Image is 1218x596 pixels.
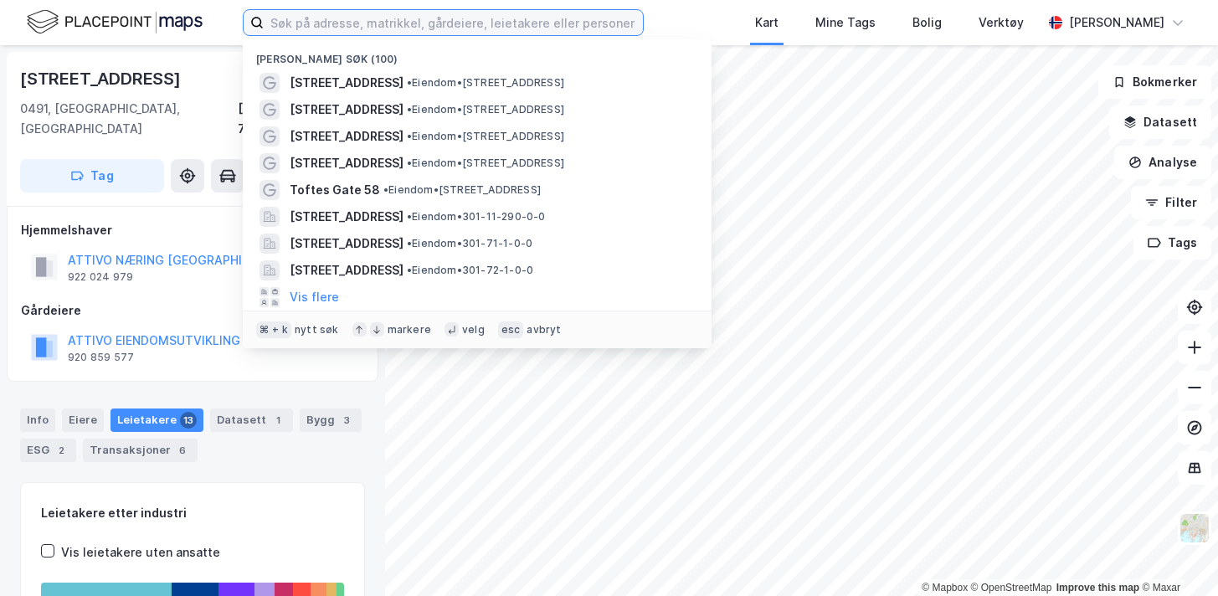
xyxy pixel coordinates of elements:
[290,234,403,254] span: [STREET_ADDRESS]
[1114,146,1211,179] button: Analyse
[407,76,564,90] span: Eiendom • [STREET_ADDRESS]
[290,287,339,307] button: Vis flere
[1134,516,1218,596] div: Kontrollprogram for chat
[21,220,364,240] div: Hjemmelshaver
[407,210,412,223] span: •
[979,13,1024,33] div: Verktøy
[21,301,364,321] div: Gårdeiere
[20,439,76,462] div: ESG
[20,408,55,432] div: Info
[407,103,412,116] span: •
[290,100,403,120] span: [STREET_ADDRESS]
[20,65,184,92] div: [STREET_ADDRESS]
[1131,186,1211,219] button: Filter
[922,582,968,593] a: Mapbox
[290,73,403,93] span: [STREET_ADDRESS]
[755,13,779,33] div: Kart
[407,76,412,89] span: •
[971,582,1052,593] a: OpenStreetMap
[270,412,286,429] div: 1
[295,323,339,337] div: nytt søk
[20,99,238,139] div: 0491, [GEOGRAPHIC_DATA], [GEOGRAPHIC_DATA]
[1133,226,1211,259] button: Tags
[68,270,133,284] div: 922 024 979
[110,408,203,432] div: Leietakere
[243,39,712,69] div: [PERSON_NAME] søk (100)
[1098,65,1211,99] button: Bokmerker
[1109,105,1211,139] button: Datasett
[210,408,293,432] div: Datasett
[290,207,403,227] span: [STREET_ADDRESS]
[462,323,485,337] div: velg
[383,183,541,197] span: Eiendom • [STREET_ADDRESS]
[1179,512,1210,544] img: Z
[61,542,220,563] div: Vis leietakere uten ansatte
[407,264,412,276] span: •
[68,351,134,364] div: 920 859 577
[1056,582,1139,593] a: Improve this map
[407,264,533,277] span: Eiendom • 301-72-1-0-0
[290,153,403,173] span: [STREET_ADDRESS]
[20,159,164,193] button: Tag
[238,99,365,139] div: [GEOGRAPHIC_DATA], 72/3
[407,237,412,249] span: •
[27,8,203,37] img: logo.f888ab2527a4732fd821a326f86c7f29.svg
[174,442,191,459] div: 6
[815,13,876,33] div: Mine Tags
[53,442,69,459] div: 2
[527,323,561,337] div: avbryt
[407,210,546,223] span: Eiendom • 301-11-290-0-0
[407,157,564,170] span: Eiendom • [STREET_ADDRESS]
[407,130,412,142] span: •
[1134,516,1218,596] iframe: Chat Widget
[290,180,380,200] span: Toftes Gate 58
[1069,13,1164,33] div: [PERSON_NAME]
[407,103,564,116] span: Eiendom • [STREET_ADDRESS]
[300,408,362,432] div: Bygg
[407,237,532,250] span: Eiendom • 301-71-1-0-0
[407,157,412,169] span: •
[290,260,403,280] span: [STREET_ADDRESS]
[498,321,524,338] div: esc
[338,412,355,429] div: 3
[180,412,197,429] div: 13
[41,503,344,523] div: Leietakere etter industri
[407,130,564,143] span: Eiendom • [STREET_ADDRESS]
[62,408,104,432] div: Eiere
[264,10,643,35] input: Søk på adresse, matrikkel, gårdeiere, leietakere eller personer
[388,323,431,337] div: markere
[383,183,388,196] span: •
[912,13,942,33] div: Bolig
[256,321,291,338] div: ⌘ + k
[83,439,198,462] div: Transaksjoner
[290,126,403,146] span: [STREET_ADDRESS]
